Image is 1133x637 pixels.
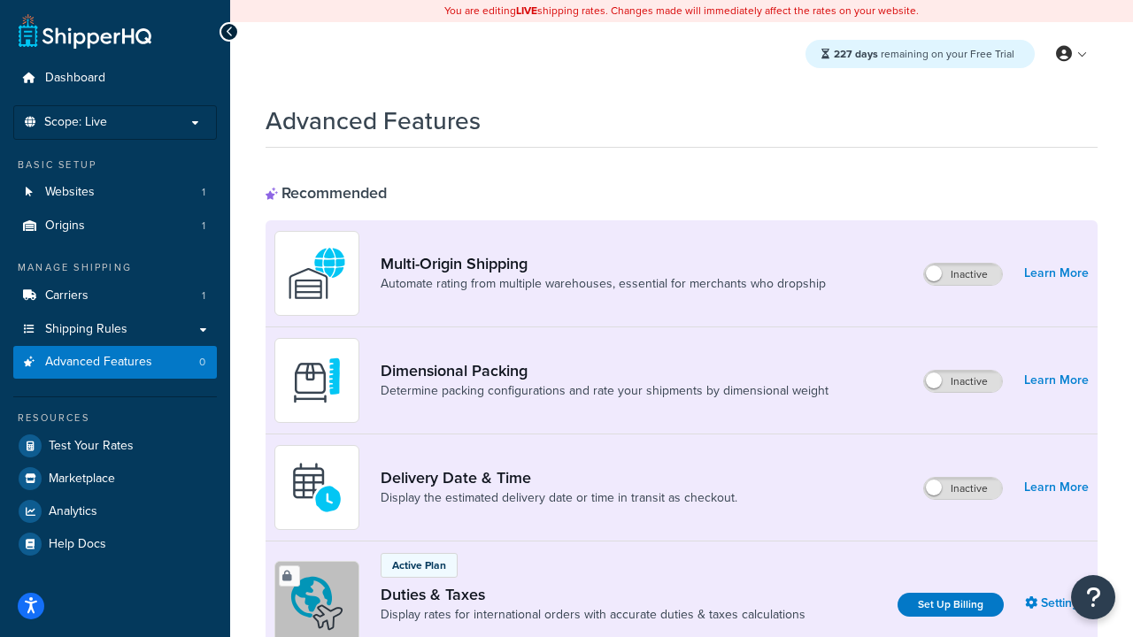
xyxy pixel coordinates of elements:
[202,219,205,234] span: 1
[44,115,107,130] span: Scope: Live
[202,185,205,200] span: 1
[13,463,217,495] a: Marketplace
[13,176,217,209] a: Websites1
[13,62,217,95] a: Dashboard
[13,411,217,426] div: Resources
[13,157,217,173] div: Basic Setup
[13,280,217,312] li: Carriers
[45,355,152,370] span: Advanced Features
[13,210,217,242] a: Origins1
[381,585,805,604] a: Duties & Taxes
[1024,475,1089,500] a: Learn More
[1024,261,1089,286] a: Learn More
[381,361,829,380] a: Dimensional Packing
[381,382,829,400] a: Determine packing configurations and rate your shipments by dimensional weight
[49,504,97,519] span: Analytics
[202,288,205,303] span: 1
[49,472,115,487] span: Marketplace
[381,489,737,507] a: Display the estimated delivery date or time in transit as checkout.
[834,46,1014,62] span: remaining on your Free Trial
[834,46,878,62] strong: 227 days
[13,280,217,312] a: Carriers1
[13,346,217,379] a: Advanced Features0
[13,176,217,209] li: Websites
[1024,368,1089,393] a: Learn More
[286,242,348,304] img: WatD5o0RtDAAAAAElFTkSuQmCC
[1071,575,1115,619] button: Open Resource Center
[381,254,826,273] a: Multi-Origin Shipping
[286,349,348,411] img: DTVBYsAAAAAASUVORK5CYII=
[13,260,217,275] div: Manage Shipping
[49,537,106,552] span: Help Docs
[924,371,1002,392] label: Inactive
[381,606,805,624] a: Display rates for international orders with accurate duties & taxes calculations
[381,275,826,293] a: Automate rating from multiple warehouses, essential for merchants who dropship
[45,219,85,234] span: Origins
[381,468,737,487] a: Delivery Date & Time
[898,593,1004,617] a: Set Up Billing
[199,355,205,370] span: 0
[45,71,105,86] span: Dashboard
[924,478,1002,499] label: Inactive
[924,264,1002,285] label: Inactive
[45,322,127,337] span: Shipping Rules
[45,185,95,200] span: Websites
[266,104,481,138] h1: Advanced Features
[13,346,217,379] li: Advanced Features
[13,528,217,560] a: Help Docs
[13,313,217,346] a: Shipping Rules
[45,288,89,303] span: Carriers
[392,557,446,573] p: Active Plan
[516,3,537,19] b: LIVE
[286,457,348,518] img: gfkeb5ejjkALwAAAABJRU5ErkJggg==
[49,439,134,454] span: Test Your Rates
[1025,591,1089,616] a: Settings
[266,183,387,203] div: Recommended
[13,495,217,527] a: Analytics
[13,210,217,242] li: Origins
[13,430,217,462] a: Test Your Rates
